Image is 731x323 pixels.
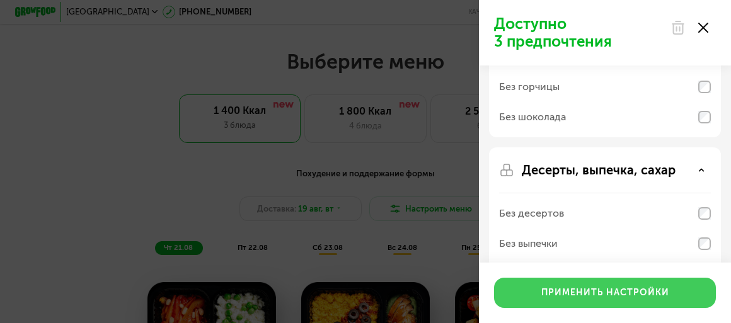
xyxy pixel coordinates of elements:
[499,206,564,221] div: Без десертов
[499,79,560,94] div: Без горчицы
[522,162,676,178] p: Десерты, выпечка, сахар
[541,286,669,299] div: Применить настройки
[494,15,663,50] p: Доступно 3 предпочтения
[494,278,716,308] button: Применить настройки
[499,236,558,251] div: Без выпечки
[499,110,566,125] div: Без шоколада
